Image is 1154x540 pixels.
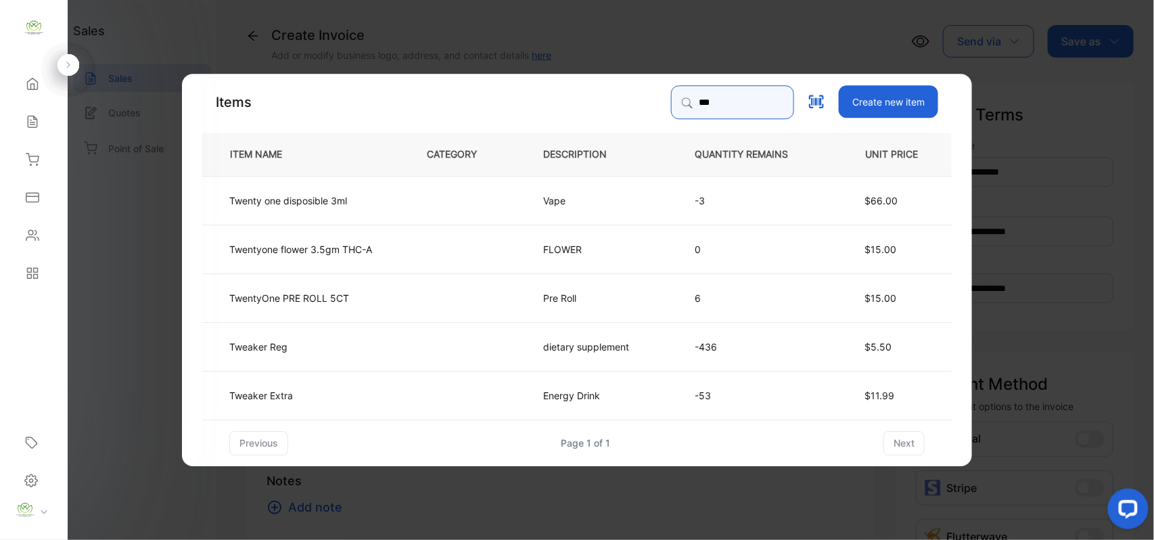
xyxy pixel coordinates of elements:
span: $66.00 [864,195,898,206]
p: Items [216,92,252,112]
p: 6 [695,291,810,305]
div: Page 1 of 1 [561,436,611,450]
p: Twentyone flower 3.5gm THC-A [229,242,372,256]
button: next [883,431,925,455]
p: Pre Roll [543,291,586,305]
p: DESCRIPTION [543,148,628,162]
p: -53 [695,388,810,403]
p: Twenty one disposible 3ml [229,194,347,208]
p: Energy Drink [543,388,600,403]
p: UNIT PRICE [854,148,929,162]
span: $15.00 [864,292,896,304]
span: $5.50 [864,341,892,353]
p: QUANTITY REMAINS [695,148,810,162]
button: previous [229,431,288,455]
p: dietary supplement [543,340,629,354]
p: -3 [695,194,810,208]
p: ITEM NAME [225,148,304,162]
iframe: LiveChat chat widget [1097,483,1154,540]
span: $15.00 [864,244,896,255]
img: logo [24,18,44,38]
img: profile [15,500,35,520]
p: Vape [543,194,586,208]
p: -436 [695,340,810,354]
button: Create new item [839,85,938,118]
span: $11.99 [864,390,894,401]
p: Tweaker Reg [229,340,292,354]
p: FLOWER [543,242,586,256]
p: 0 [695,242,810,256]
p: TwentyOne PRE ROLL 5CT [229,291,349,305]
p: Tweaker Extra [229,388,293,403]
p: CATEGORY [427,148,499,162]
